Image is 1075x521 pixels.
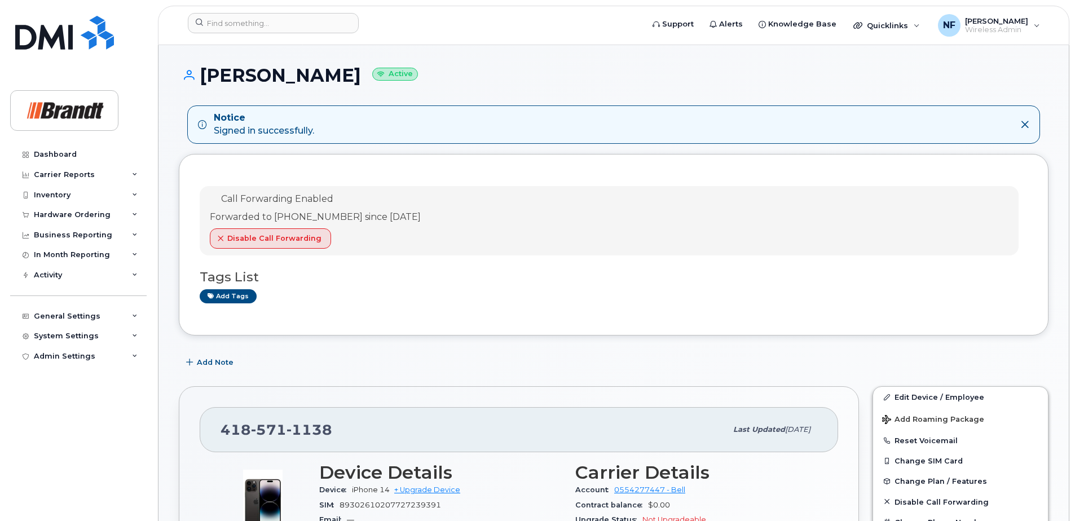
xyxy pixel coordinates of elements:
[352,485,390,494] span: iPhone 14
[575,501,648,509] span: Contract balance
[394,485,460,494] a: + Upgrade Device
[287,421,332,438] span: 1138
[873,387,1048,407] a: Edit Device / Employee
[575,485,614,494] span: Account
[221,421,332,438] span: 418
[319,462,562,483] h3: Device Details
[873,430,1048,451] button: Reset Voicemail
[319,485,352,494] span: Device
[648,501,670,509] span: $0.00
[873,471,1048,491] button: Change Plan / Features
[733,425,785,434] span: Last updated
[785,425,810,434] span: [DATE]
[214,112,314,125] strong: Notice
[221,193,333,204] span: Call Forwarding Enabled
[214,112,314,138] div: Signed in successfully.
[895,497,989,506] span: Disable Call Forwarding
[614,485,685,494] a: 0554277447 - Bell
[873,451,1048,471] button: Change SIM Card
[200,289,257,303] a: Add tags
[179,65,1048,85] h1: [PERSON_NAME]
[200,270,1028,284] h3: Tags List
[873,492,1048,512] button: Disable Call Forwarding
[882,415,984,426] span: Add Roaming Package
[575,462,818,483] h3: Carrier Details
[197,357,233,368] span: Add Note
[251,421,287,438] span: 571
[895,477,987,485] span: Change Plan / Features
[873,407,1048,430] button: Add Roaming Package
[179,352,243,373] button: Add Note
[210,228,331,249] button: Disable Call Forwarding
[372,68,418,81] small: Active
[319,501,340,509] span: SIM
[340,501,441,509] span: 89302610207727239391
[227,233,321,244] span: Disable Call Forwarding
[210,211,421,224] div: Forwarded to [PHONE_NUMBER] since [DATE]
